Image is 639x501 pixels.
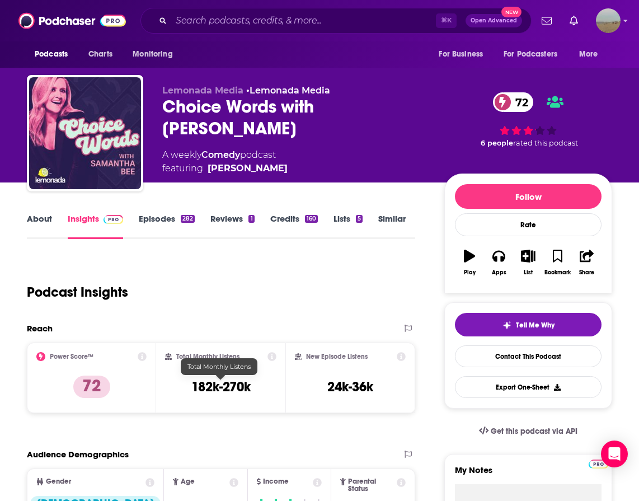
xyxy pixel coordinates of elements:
div: A weekly podcast [162,148,288,175]
span: Get this podcast via API [491,427,577,436]
button: open menu [431,44,497,65]
a: 72 [493,92,534,112]
button: Follow [455,184,602,209]
span: Logged in as shenderson [596,8,621,33]
span: Income [263,478,289,485]
div: List [524,269,533,276]
h2: Audience Demographics [27,449,129,460]
button: open menu [496,44,574,65]
h3: 24k-36k [327,378,373,395]
span: Tell Me Why [516,321,555,330]
span: Podcasts [35,46,68,62]
span: New [501,7,521,17]
button: Apps [484,242,513,283]
button: tell me why sparkleTell Me Why [455,313,602,336]
a: Charts [81,44,119,65]
a: Show notifications dropdown [565,11,582,30]
a: InsightsPodchaser Pro [68,213,123,239]
span: More [579,46,598,62]
div: 282 [181,215,195,223]
span: Monitoring [133,46,172,62]
button: open menu [125,44,187,65]
img: Podchaser Pro [104,215,123,224]
img: Podchaser Pro [589,460,608,469]
p: 72 [73,376,110,398]
h2: Total Monthly Listens [176,353,239,360]
div: Rate [455,213,602,236]
span: • [246,85,330,96]
a: Episodes282 [139,213,195,239]
div: 5 [356,215,363,223]
button: Open AdvancedNew [466,14,522,27]
input: Search podcasts, credits, & more... [171,12,436,30]
button: Play [455,242,484,283]
span: Charts [88,46,112,62]
a: Contact This Podcast [455,345,602,367]
h2: Power Score™ [50,353,93,360]
a: Lemonada Media [250,85,330,96]
a: Reviews1 [210,213,254,239]
a: Lists5 [333,213,363,239]
span: featuring [162,162,288,175]
img: Podchaser - Follow, Share and Rate Podcasts [18,10,126,31]
h2: New Episode Listens [306,353,368,360]
div: Apps [492,269,506,276]
div: Share [579,269,594,276]
a: Comedy [201,149,240,160]
span: For Podcasters [504,46,557,62]
a: Show notifications dropdown [537,11,556,30]
span: Total Monthly Listens [187,363,251,371]
div: Search podcasts, credits, & more... [140,8,532,34]
span: For Business [439,46,483,62]
label: My Notes [455,465,602,484]
span: rated this podcast [513,139,578,147]
span: Gender [46,478,71,485]
span: ⌘ K [436,13,457,28]
div: Open Intercom Messenger [601,441,628,467]
h3: 182k-270k [191,378,251,395]
span: Lemonada Media [162,85,243,96]
a: Get this podcast via API [470,418,586,445]
a: Credits160 [270,213,318,239]
span: 6 people [481,139,513,147]
button: Show profile menu [596,8,621,33]
span: 72 [504,92,534,112]
button: List [514,242,543,283]
h1: Podcast Insights [27,284,128,301]
div: Play [464,269,476,276]
img: Choice Words with Samantha Bee [29,77,141,189]
button: Share [572,242,602,283]
div: 72 6 peoplerated this podcast [444,85,612,155]
span: Parental Status [348,478,395,493]
a: Pro website [589,458,608,469]
div: Bookmark [544,269,571,276]
button: open menu [571,44,612,65]
span: Open Advanced [471,18,517,24]
span: Age [181,478,195,485]
div: 160 [305,215,318,223]
button: Bookmark [543,242,572,283]
button: open menu [27,44,82,65]
div: 1 [248,215,254,223]
button: Export One-Sheet [455,376,602,398]
a: Similar [378,213,406,239]
img: tell me why sparkle [502,321,511,330]
div: [PERSON_NAME] [208,162,288,175]
a: About [27,213,52,239]
h2: Reach [27,323,53,334]
img: User Profile [596,8,621,33]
